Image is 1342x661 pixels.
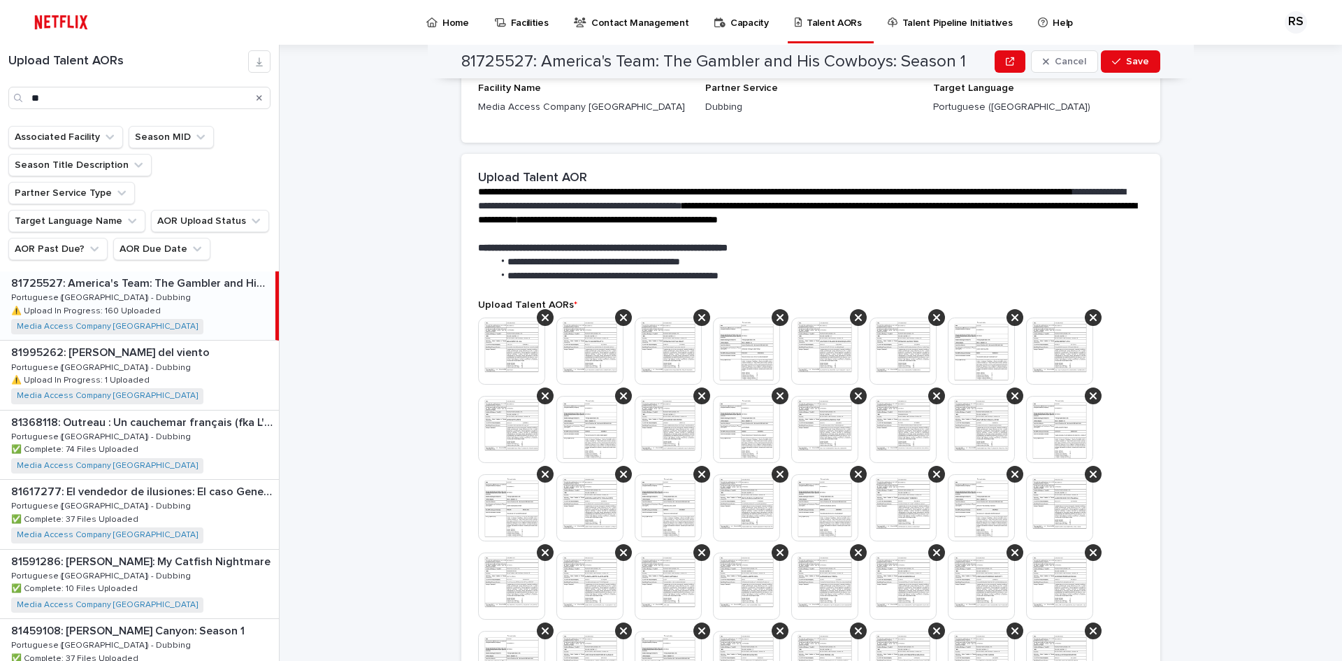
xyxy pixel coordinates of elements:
[478,83,541,93] span: Facility Name
[1031,50,1098,73] button: Cancel
[8,210,145,232] button: Target Language Name
[11,553,273,569] p: 81591286: [PERSON_NAME]: My Catfish Nightmare
[11,274,273,290] p: 81725527: America's Team: The Gambler and His Cowboys: Season 1
[11,290,194,303] p: Portuguese ([GEOGRAPHIC_DATA]) - Dubbing
[17,530,198,540] a: Media Access Company [GEOGRAPHIC_DATA]
[8,87,270,109] input: Search
[11,373,152,385] p: ⚠️ Upload In Progress: 1 Uploaded
[11,638,194,651] p: Portuguese ([GEOGRAPHIC_DATA]) - Dubbing
[1285,11,1307,34] div: RS
[11,413,276,429] p: 81368118: Outreau : Un cauchemar français (fka L'aveuglement): Limited Series
[11,499,194,511] p: Portuguese ([GEOGRAPHIC_DATA]) - Dubbing
[11,429,194,442] p: Portuguese ([GEOGRAPHIC_DATA]) - Dubbing
[8,182,135,204] button: Partner Service Type
[11,483,276,499] p: 81617277: El vendedor de ilusiones: El caso Generación Zoe
[11,569,194,581] p: Portuguese ([GEOGRAPHIC_DATA]) - Dubbing
[11,442,141,455] p: ✅ Complete: 74 Files Uploaded
[113,238,210,260] button: AOR Due Date
[11,512,141,525] p: ✅ Complete: 37 Files Uploaded
[11,304,164,316] p: ⚠️ Upload In Progress: 160 Uploaded
[478,100,688,115] p: Media Access Company [GEOGRAPHIC_DATA]
[8,54,248,69] h1: Upload Talent AORs
[11,343,212,360] p: 81995262: [PERSON_NAME] del viento
[11,622,247,638] p: 81459108: [PERSON_NAME] Canyon: Season 1
[461,52,966,72] h2: 81725527: America's Team: The Gambler and His Cowboys: Season 1
[478,171,587,186] h2: Upload Talent AOR
[705,100,916,115] p: Dubbing
[8,154,152,176] button: Season Title Description
[17,600,198,610] a: Media Access Company [GEOGRAPHIC_DATA]
[933,83,1014,93] span: Target Language
[151,210,269,232] button: AOR Upload Status
[1101,50,1160,73] button: Save
[11,360,194,373] p: Portuguese ([GEOGRAPHIC_DATA]) - Dubbing
[933,100,1143,115] p: Portuguese ([GEOGRAPHIC_DATA])
[478,300,577,310] span: Upload Talent AORs
[17,461,198,471] a: Media Access Company [GEOGRAPHIC_DATA]
[1126,57,1149,66] span: Save
[28,8,94,36] img: ifQbXi3ZQGMSEF7WDB7W
[17,391,198,401] a: Media Access Company [GEOGRAPHIC_DATA]
[1055,57,1086,66] span: Cancel
[11,581,140,594] p: ✅ Complete: 10 Files Uploaded
[8,238,108,260] button: AOR Past Due?
[129,126,214,148] button: Season MID
[8,126,123,148] button: Associated Facility
[17,322,198,332] a: Media Access Company [GEOGRAPHIC_DATA]
[705,83,778,93] span: Partner Service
